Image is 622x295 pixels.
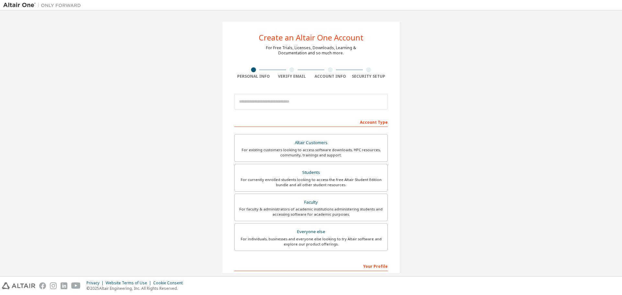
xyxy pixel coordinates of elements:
img: instagram.svg [50,282,57,289]
img: linkedin.svg [61,282,67,289]
div: For individuals, businesses and everyone else looking to try Altair software and explore our prod... [238,236,384,247]
div: Account Info [311,74,350,79]
div: Security Setup [350,74,388,79]
p: © 2025 Altair Engineering, Inc. All Rights Reserved. [86,286,187,291]
div: Create an Altair One Account [259,34,363,41]
div: Account Type [234,117,388,127]
div: Privacy [86,280,106,286]
img: altair_logo.svg [2,282,35,289]
img: youtube.svg [71,282,81,289]
img: Altair One [3,2,84,8]
div: For currently enrolled students looking to access the free Altair Student Edition bundle and all ... [238,177,384,187]
div: For existing customers looking to access software downloads, HPC resources, community, trainings ... [238,147,384,158]
img: facebook.svg [39,282,46,289]
div: For faculty & administrators of academic institutions administering students and accessing softwa... [238,207,384,217]
div: Verify Email [273,74,311,79]
div: Faculty [238,198,384,207]
div: Students [238,168,384,177]
div: Your Profile [234,261,388,271]
div: Everyone else [238,227,384,236]
div: Website Terms of Use [106,280,153,286]
div: Personal Info [234,74,273,79]
div: For Free Trials, Licenses, Downloads, Learning & Documentation and so much more. [266,45,356,56]
div: Altair Customers [238,138,384,147]
div: Cookie Consent [153,280,187,286]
